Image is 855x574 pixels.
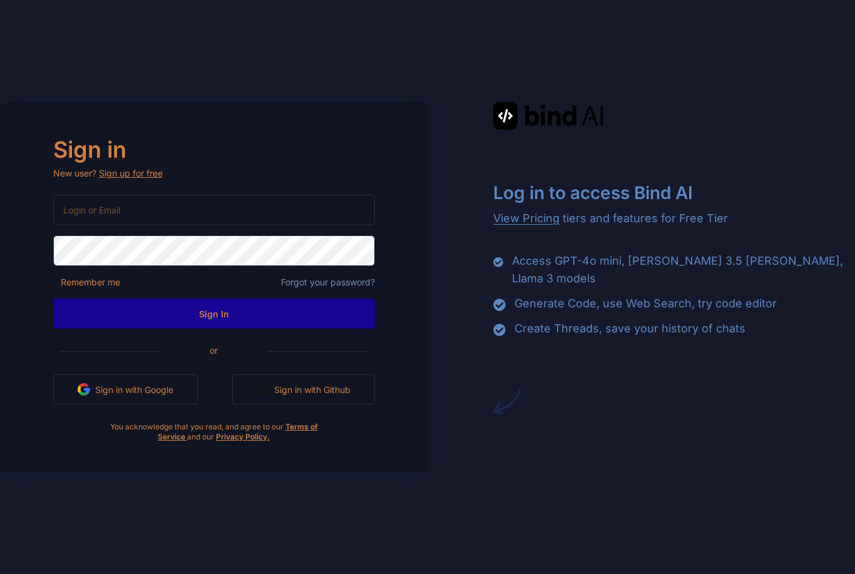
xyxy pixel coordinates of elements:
a: Privacy Policy. [216,432,270,441]
button: Sign in with Github [232,374,375,404]
p: tiers and features for Free Tier [493,210,855,227]
h2: Sign in [53,140,375,160]
input: Login or Email [53,195,375,225]
button: Sign in with Google [53,374,198,404]
button: Sign In [53,299,375,329]
p: New user? [53,167,375,195]
img: Bind AI logo [493,102,603,130]
span: or [160,335,268,366]
p: Generate Code, use Web Search, try code editor [515,295,777,312]
h2: Log in to access Bind AI [493,180,855,206]
img: arrow [493,387,521,415]
span: View Pricing [493,212,560,225]
span: Forgot your password? [281,276,375,289]
div: Sign up for free [99,167,163,180]
p: Create Threads, save your history of chats [515,320,745,337]
a: Terms of Service [158,422,318,441]
img: github [257,383,269,396]
div: You acknowledge that you read, and agree to our and our [106,414,321,442]
span: Remember me [53,276,120,289]
img: google [78,383,90,396]
p: Access GPT-4o mini, [PERSON_NAME] 3.5 [PERSON_NAME], Llama 3 models [512,252,855,287]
